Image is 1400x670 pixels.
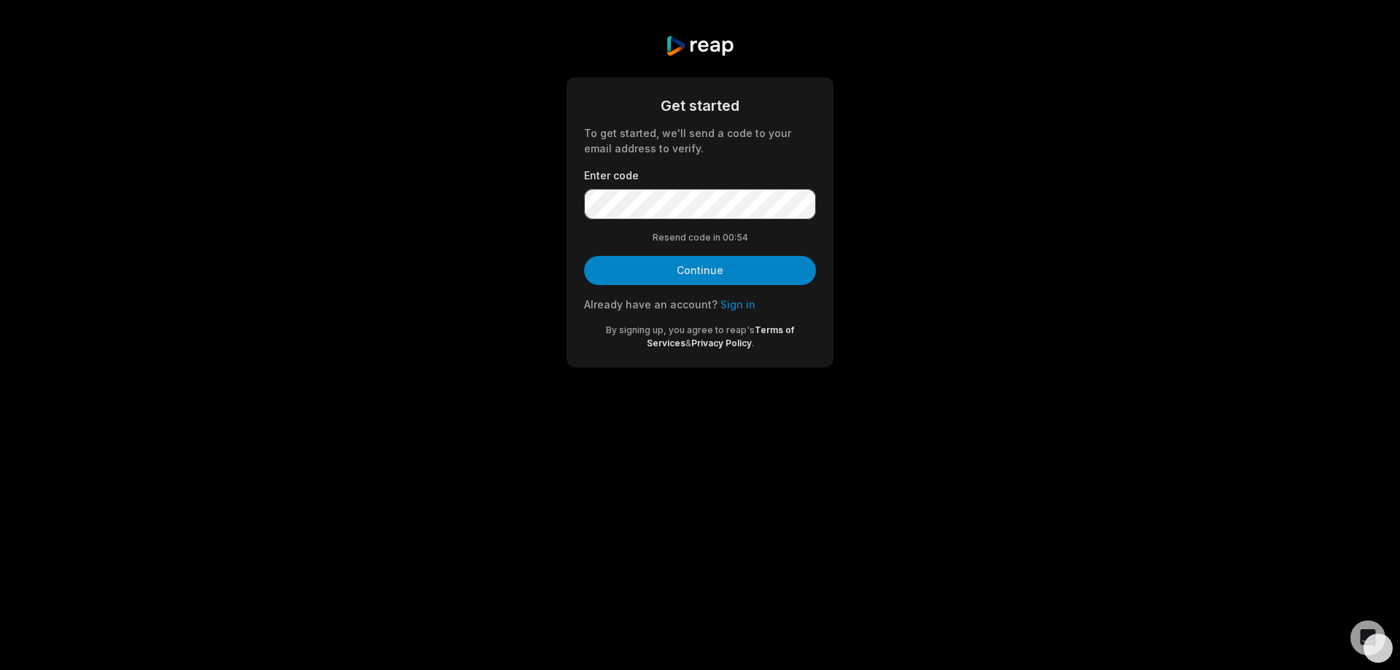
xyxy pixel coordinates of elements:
[584,231,816,244] div: Resend code in 00:
[584,256,816,285] button: Continue
[584,125,816,156] div: To get started, we'll send a code to your email address to verify.
[691,338,752,348] a: Privacy Policy
[1350,620,1385,655] div: Open Intercom Messenger
[606,324,755,335] span: By signing up, you agree to reap's
[584,95,816,117] div: Get started
[584,168,816,183] label: Enter code
[685,338,691,348] span: &
[736,231,748,244] span: 54
[647,324,795,348] a: Terms of Services
[665,35,734,57] img: reap
[584,298,717,311] span: Already have an account?
[752,338,754,348] span: .
[720,298,755,311] a: Sign in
